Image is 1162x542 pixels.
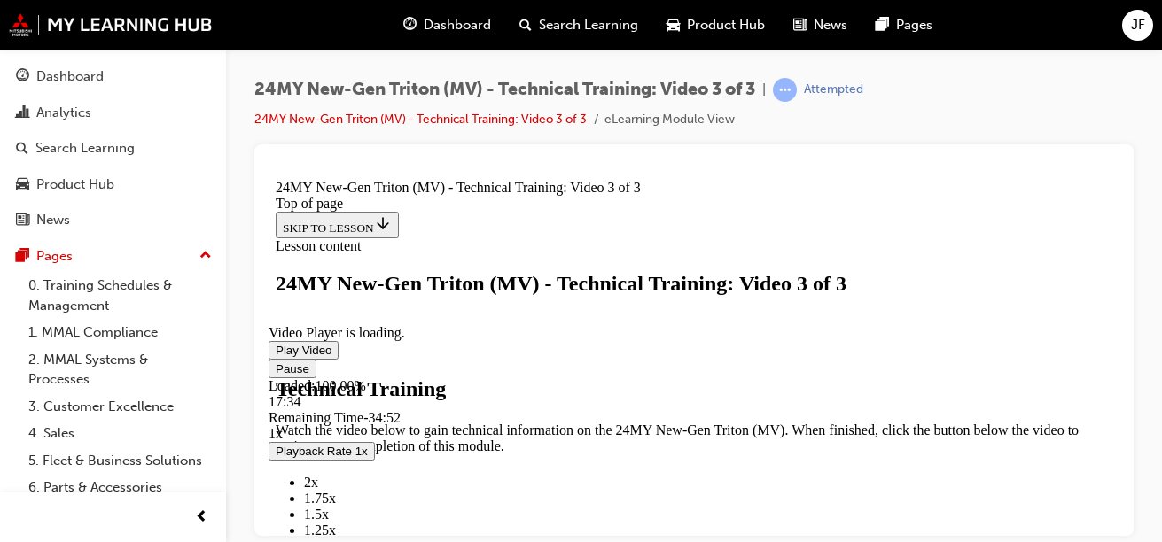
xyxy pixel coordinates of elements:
span: learningRecordVerb_ATTEMPT-icon [773,78,797,102]
a: 24MY New-Gen Triton (MV) - Technical Training: Video 3 of 3 [254,112,587,127]
span: Product Hub [687,15,765,35]
a: search-iconSearch Learning [505,7,652,43]
span: guage-icon [403,14,417,36]
button: DashboardAnalyticsSearch LearningProduct HubNews [7,57,219,240]
span: prev-icon [195,507,208,529]
button: JF [1122,10,1153,41]
span: Search Learning [539,15,638,35]
span: JF [1131,15,1145,35]
a: 2. MMAL Systems & Processes [21,346,219,393]
div: Attempted [804,81,863,98]
img: mmal [9,13,213,36]
a: Product Hub [7,168,219,201]
div: Product Hub [36,174,114,195]
a: 3. Customer Excellence [21,393,219,421]
a: Search Learning [7,132,219,165]
span: | [762,80,766,100]
a: Analytics [7,97,219,129]
span: guage-icon [16,69,29,85]
a: 5. Fleet & Business Solutions [21,447,219,475]
a: car-iconProduct Hub [652,7,779,43]
div: Analytics [36,103,91,123]
div: News [36,210,70,230]
div: Search Learning [35,138,135,159]
span: up-icon [199,244,212,267]
span: News [814,15,847,35]
a: 4. Sales [21,420,219,447]
a: 6. Parts & Accessories [21,474,219,501]
a: guage-iconDashboard [389,7,505,43]
span: car-icon [16,177,29,193]
button: Pages [7,240,219,273]
span: news-icon [16,213,29,228]
a: Dashboard [7,60,219,93]
span: search-icon [519,14,532,36]
a: pages-iconPages [862,7,947,43]
div: Dashboard [36,66,104,87]
span: Dashboard [424,15,491,35]
span: car-icon [667,14,680,36]
span: chart-icon [16,105,29,121]
span: news-icon [793,14,807,36]
span: Pages [896,15,932,35]
a: 0. Training Schedules & Management [21,272,219,319]
span: pages-icon [16,249,29,265]
div: Pages [36,246,73,267]
span: search-icon [16,141,28,157]
li: eLearning Module View [604,110,735,130]
a: News [7,204,219,236]
span: 24MY New-Gen Triton (MV) - Technical Training: Video 3 of 3 [254,80,755,100]
a: 1. MMAL Compliance [21,319,219,346]
span: pages-icon [876,14,889,36]
a: news-iconNews [779,7,862,43]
